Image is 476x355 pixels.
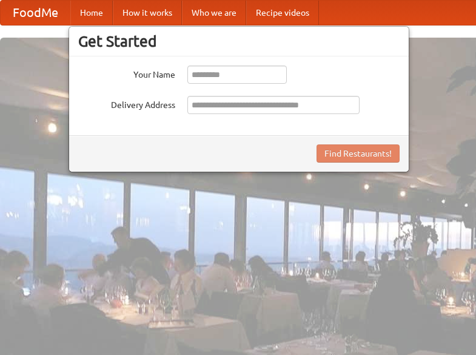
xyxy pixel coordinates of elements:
[78,66,175,81] label: Your Name
[246,1,319,25] a: Recipe videos
[70,1,113,25] a: Home
[317,144,400,163] button: Find Restaurants!
[78,96,175,111] label: Delivery Address
[78,32,400,50] h3: Get Started
[113,1,182,25] a: How it works
[182,1,246,25] a: Who we are
[1,1,70,25] a: FoodMe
